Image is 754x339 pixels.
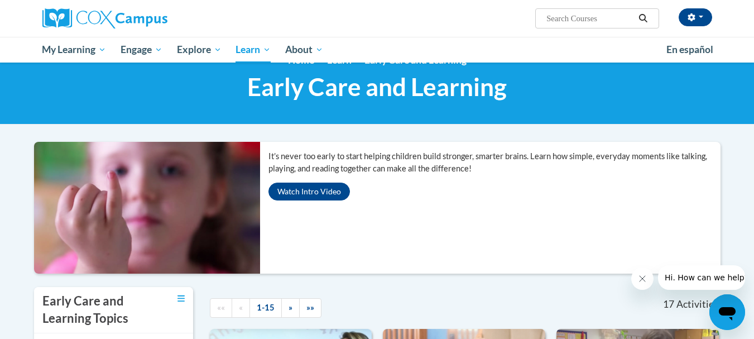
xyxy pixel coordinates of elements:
button: Search [635,12,651,25]
h3: Early Care and Learning Topics [42,293,148,327]
button: Watch Intro Video [268,183,350,200]
span: «« [217,303,225,312]
span: Activities [676,298,718,311]
a: Cox Campus [42,8,254,28]
a: Explore [170,37,229,63]
a: Learn [228,37,278,63]
button: Account Settings [679,8,712,26]
span: » [289,303,292,312]
iframe: Button to launch messaging window [709,294,745,330]
a: En español [659,38,721,61]
a: End [299,298,321,318]
img: Cox Campus [42,8,167,28]
a: Engage [113,37,170,63]
span: Explore [177,43,222,56]
span: En español [666,44,713,55]
span: Engage [121,43,162,56]
span: Early Care and Learning [247,72,507,102]
span: Hi. How can we help? [7,8,90,17]
a: Next [281,298,300,318]
a: Begining [210,298,232,318]
div: Main menu [26,37,729,63]
a: 1-15 [249,298,282,318]
span: Learn [236,43,271,56]
a: About [278,37,330,63]
span: « [239,303,243,312]
input: Search Courses [545,12,635,25]
iframe: Message from company [658,265,745,290]
p: It’s never too early to start helping children build stronger, smarter brains. Learn how simple, ... [268,150,721,175]
a: Previous [232,298,250,318]
span: My Learning [42,43,106,56]
span: »» [306,303,314,312]
span: 17 [663,298,674,311]
a: Toggle collapse [177,293,185,305]
iframe: Close message [631,268,654,290]
a: My Learning [35,37,114,63]
span: About [285,43,323,56]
